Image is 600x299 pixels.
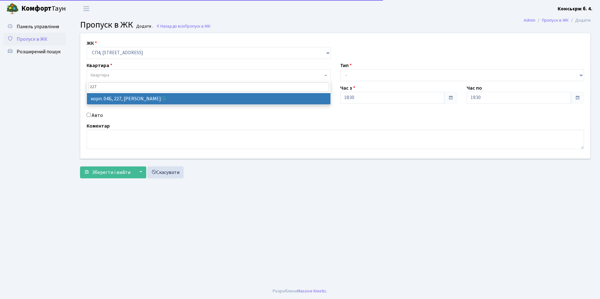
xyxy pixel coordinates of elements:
span: Пропуск в ЖК [185,23,211,29]
div: Розроблено . [273,288,327,295]
span: Зберегти і вийти [92,169,131,176]
a: Пропуск в ЖК [542,17,569,24]
a: Назад до всіхПропуск в ЖК [156,23,211,29]
span: Панель управління [17,23,59,30]
b: Консьєрж б. 4. [558,5,592,12]
span: Пропуск в ЖК [80,18,133,31]
label: Коментар [87,122,110,130]
a: Massive Kinetic [297,288,326,294]
a: Розширений пошук [3,45,66,58]
label: ЖК [87,39,97,47]
small: Додати . [135,24,153,29]
label: Авто [92,112,103,119]
li: Додати [569,17,591,24]
span: Таун [21,3,66,14]
li: корп. 04Б, 227, [PERSON_NAME] [87,93,330,104]
a: Admin [524,17,535,24]
b: Комфорт [21,3,51,13]
label: Квартира [87,62,112,69]
button: Переключити навігацію [78,3,94,14]
label: Час по [467,84,482,92]
a: Панель управління [3,20,66,33]
img: logo.png [6,3,19,15]
nav: breadcrumb [514,14,600,27]
a: Скасувати [147,166,184,178]
a: Консьєрж б. 4. [558,5,592,13]
span: Пропуск в ЖК [17,36,47,43]
button: Зберегти і вийти [80,166,135,178]
label: Тип [340,62,352,69]
label: Час з [340,84,355,92]
a: Пропуск в ЖК [3,33,66,45]
span: Розширений пошук [17,48,61,55]
span: Квартира [91,72,109,78]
